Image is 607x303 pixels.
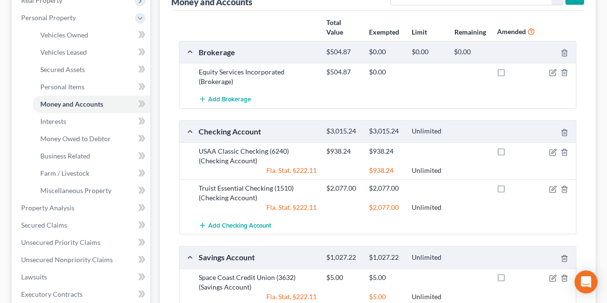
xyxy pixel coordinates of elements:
div: Truist Essential Checking (1510) (Checking Account) [194,183,321,203]
div: $1,027.22 [364,253,407,262]
div: Savings Account [194,252,321,262]
div: Unlimited [406,127,449,136]
div: $0.00 [406,48,449,57]
a: Property Analysis [13,199,150,217]
div: Unlimited [406,166,449,175]
div: $2,077.00 [364,203,407,212]
div: Checking Account [194,126,321,136]
div: $3,015.24 [364,127,407,136]
a: Business Related [33,147,150,165]
span: Vehicles Owned [40,31,88,39]
div: Brokerage [194,47,321,57]
a: Unsecured Priority Claims [13,234,150,251]
div: $5.00 [364,292,407,302]
span: Miscellaneous Property [40,186,111,194]
span: Unsecured Priority Claims [21,238,100,246]
span: Secured Claims [21,221,67,229]
span: Secured Assets [40,65,85,73]
span: Unsecured Nonpriority Claims [21,255,113,264]
span: Property Analysis [21,204,74,212]
div: Unlimited [406,253,449,262]
a: Vehicles Owned [33,26,150,44]
a: Farm / Livestock [33,165,150,182]
a: Money and Accounts [33,96,150,113]
div: Fla. Stat. §222.11 [194,203,321,212]
span: Money and Accounts [40,100,103,108]
span: Vehicles Leased [40,48,87,56]
a: Miscellaneous Property [33,182,150,199]
a: Unsecured Nonpriority Claims [13,251,150,268]
a: Secured Assets [33,61,150,78]
a: Interests [33,113,150,130]
div: $938.24 [364,146,407,156]
div: Unlimited [406,292,449,302]
div: $0.00 [364,48,407,57]
button: Add Brokerage [199,90,251,108]
span: Personal Items [40,83,84,91]
span: Interests [40,117,66,125]
a: Lawsuits [13,268,150,286]
div: Fla. Stat. §222.11 [194,292,321,302]
div: Unlimited [406,203,449,212]
span: Personal Property [21,13,76,22]
a: Vehicles Leased [33,44,150,61]
div: Space Coast Credit Union (3632) (Savings Account) [194,273,321,292]
div: $504.87 [321,67,364,77]
span: Add Checking Account [208,221,271,229]
span: Farm / Livestock [40,169,89,177]
div: $938.24 [321,146,364,156]
span: Lawsuits [21,273,47,281]
span: Money Owed to Debtor [40,134,111,143]
a: Executory Contracts [13,286,150,303]
div: Open Intercom Messenger [574,270,597,293]
strong: Exempted [369,28,399,36]
div: $0.00 [449,48,492,57]
a: Secured Claims [13,217,150,234]
strong: Limit [412,28,427,36]
div: $938.24 [364,166,407,175]
div: $2,077.00 [364,183,407,193]
span: Executory Contracts [21,290,83,298]
a: Personal Items [33,78,150,96]
div: $5.00 [321,273,364,282]
div: $5.00 [364,273,407,282]
strong: Total Value [326,18,343,36]
div: $0.00 [364,67,407,77]
div: $1,027.22 [321,253,364,262]
div: USAA Classic Checking (6240) (Checking Account) [194,146,321,166]
button: Add Checking Account [199,216,271,234]
div: Fla. Stat. §222.11 [194,166,321,175]
div: $2,077.00 [321,183,364,193]
strong: Amended [497,27,525,36]
div: $3,015.24 [321,127,364,136]
strong: Remaining [454,28,486,36]
div: Equity Services Incorporated (Brokerage) [194,67,321,86]
div: $504.87 [321,48,364,57]
a: Money Owed to Debtor [33,130,150,147]
span: Add Brokerage [208,96,251,103]
span: Business Related [40,152,90,160]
